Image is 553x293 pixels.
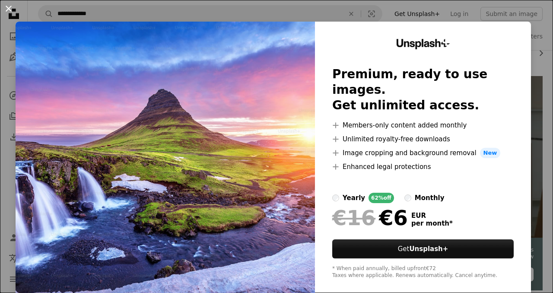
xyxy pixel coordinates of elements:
li: Members-only content added monthly [332,120,514,131]
li: Unlimited royalty-free downloads [332,134,514,144]
div: 62% off [369,193,394,203]
div: monthly [415,193,445,203]
span: €16 [332,207,375,229]
div: * When paid annually, billed upfront €72 Taxes where applicable. Renews automatically. Cancel any... [332,265,514,279]
li: Image cropping and background removal [332,148,514,158]
button: GetUnsplash+ [332,239,514,258]
input: yearly62%off [332,194,339,201]
span: per month * [411,220,453,227]
h2: Premium, ready to use images. Get unlimited access. [332,67,514,113]
span: EUR [411,212,453,220]
input: monthly [404,194,411,201]
span: New [480,148,501,158]
div: €6 [332,207,408,229]
li: Enhanced legal protections [332,162,514,172]
strong: Unsplash+ [409,245,448,253]
div: yearly [343,193,365,203]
